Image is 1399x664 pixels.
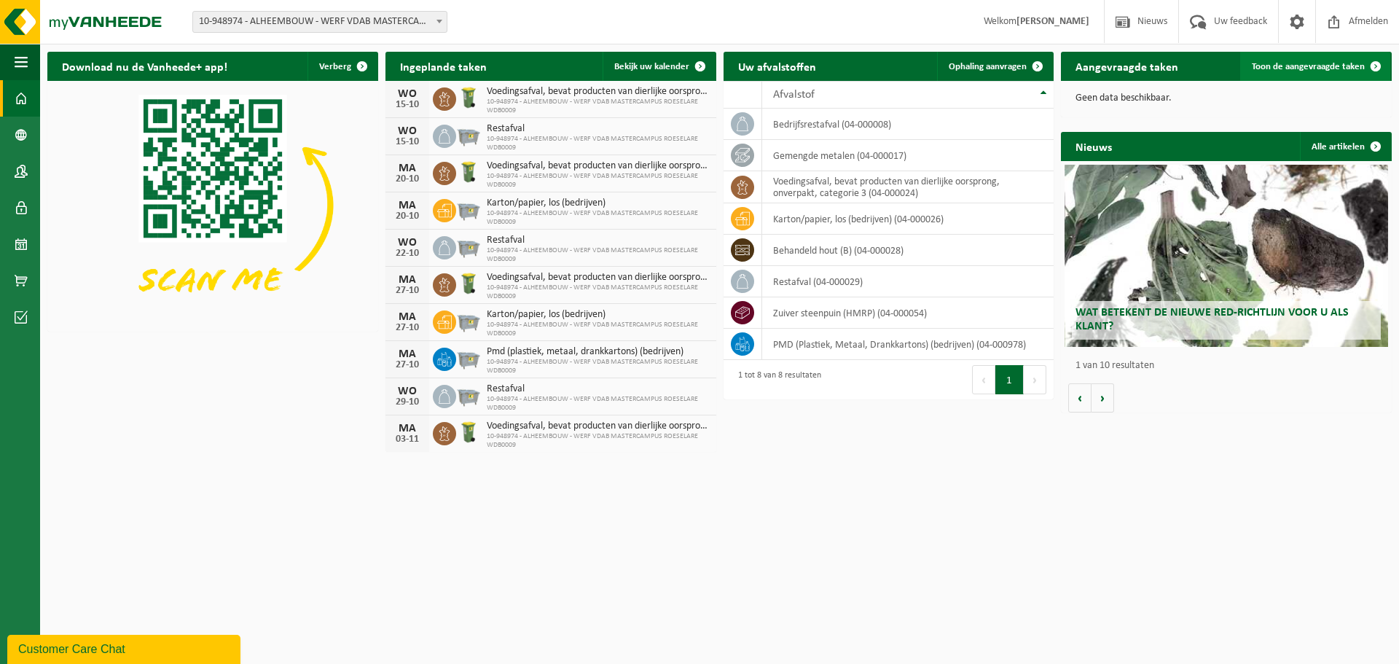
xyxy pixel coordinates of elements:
[393,423,422,434] div: MA
[972,365,995,394] button: Previous
[393,286,422,296] div: 27-10
[1016,16,1089,27] strong: [PERSON_NAME]
[393,125,422,137] div: WO
[456,234,481,259] img: WB-2500-GAL-GY-01
[1065,165,1389,347] a: Wat betekent de nieuwe RED-richtlijn voor u als klant?
[487,160,709,172] span: Voedingsafval, bevat producten van dierlijke oorsprong, onverpakt, categorie 3
[487,346,709,358] span: Pmd (plastiek, metaal, drankkartons) (bedrijven)
[47,52,242,80] h2: Download nu de Vanheede+ app!
[487,383,709,395] span: Restafval
[937,52,1052,81] a: Ophaling aanvragen
[487,135,709,152] span: 10-948974 - ALHEEMBOUW - WERF VDAB MASTERCAMPUS ROESELARE WDB0009
[385,52,501,80] h2: Ingeplande taken
[1068,383,1092,413] button: Vorige
[192,11,447,33] span: 10-948974 - ALHEEMBOUW - WERF VDAB MASTERCAMPUS ROESELARE WDB0009 - ROESELARE
[949,62,1027,71] span: Ophaling aanvragen
[7,632,243,664] iframe: chat widget
[487,272,709,284] span: Voedingsafval, bevat producten van dierlijke oorsprong, onverpakt, categorie 3
[193,12,447,32] span: 10-948974 - ALHEEMBOUW - WERF VDAB MASTERCAMPUS ROESELARE WDB0009 - ROESELARE
[393,323,422,333] div: 27-10
[393,100,422,110] div: 15-10
[762,203,1054,235] td: karton/papier, los (bedrijven) (04-000026)
[393,237,422,249] div: WO
[456,197,481,222] img: WB-2500-GAL-GY-01
[393,311,422,323] div: MA
[1075,307,1349,332] span: Wat betekent de nieuwe RED-richtlijn voor u als klant?
[1024,365,1046,394] button: Next
[731,364,821,396] div: 1 tot 8 van 8 resultaten
[603,52,715,81] a: Bekijk uw kalender
[762,235,1054,266] td: behandeld hout (B) (04-000028)
[393,397,422,407] div: 29-10
[456,420,481,445] img: WB-0140-HPE-GN-50
[762,171,1054,203] td: voedingsafval, bevat producten van dierlijke oorsprong, onverpakt, categorie 3 (04-000024)
[393,348,422,360] div: MA
[393,434,422,445] div: 03-11
[393,386,422,397] div: WO
[456,85,481,110] img: WB-0140-HPE-GN-50
[762,109,1054,140] td: bedrijfsrestafval (04-000008)
[487,321,709,338] span: 10-948974 - ALHEEMBOUW - WERF VDAB MASTERCAMPUS ROESELARE WDB0009
[614,62,689,71] span: Bekijk uw kalender
[487,98,709,115] span: 10-948974 - ALHEEMBOUW - WERF VDAB MASTERCAMPUS ROESELARE WDB0009
[487,172,709,190] span: 10-948974 - ALHEEMBOUW - WERF VDAB MASTERCAMPUS ROESELARE WDB0009
[1300,132,1390,161] a: Alle artikelen
[393,211,422,222] div: 20-10
[487,86,709,98] span: Voedingsafval, bevat producten van dierlijke oorsprong, onverpakt, categorie 3
[393,174,422,184] div: 20-10
[1092,383,1114,413] button: Volgende
[393,360,422,370] div: 27-10
[1061,132,1126,160] h2: Nieuws
[487,246,709,264] span: 10-948974 - ALHEEMBOUW - WERF VDAB MASTERCAMPUS ROESELARE WDB0009
[393,274,422,286] div: MA
[456,383,481,407] img: WB-2500-GAL-GY-01
[773,89,815,101] span: Afvalstof
[456,122,481,147] img: WB-2500-GAL-GY-01
[487,432,709,450] span: 10-948974 - ALHEEMBOUW - WERF VDAB MASTERCAMPUS ROESELARE WDB0009
[487,235,709,246] span: Restafval
[1075,361,1384,371] p: 1 van 10 resultaten
[1252,62,1365,71] span: Toon de aangevraagde taken
[995,365,1024,394] button: 1
[393,249,422,259] div: 22-10
[724,52,831,80] h2: Uw afvalstoffen
[487,309,709,321] span: Karton/papier, los (bedrijven)
[393,200,422,211] div: MA
[487,198,709,209] span: Karton/papier, los (bedrijven)
[762,140,1054,171] td: gemengde metalen (04-000017)
[1061,52,1193,80] h2: Aangevraagde taken
[456,160,481,184] img: WB-0140-HPE-GN-50
[456,308,481,333] img: WB-2500-GAL-GY-01
[456,271,481,296] img: WB-0140-HPE-GN-50
[393,88,422,100] div: WO
[1075,93,1377,103] p: Geen data beschikbaar.
[393,163,422,174] div: MA
[762,297,1054,329] td: zuiver steenpuin (HMRP) (04-000054)
[487,358,709,375] span: 10-948974 - ALHEEMBOUW - WERF VDAB MASTERCAMPUS ROESELARE WDB0009
[307,52,377,81] button: Verberg
[47,81,378,329] img: Download de VHEPlus App
[487,123,709,135] span: Restafval
[762,266,1054,297] td: restafval (04-000029)
[487,421,709,432] span: Voedingsafval, bevat producten van dierlijke oorsprong, onverpakt, categorie 3
[762,329,1054,360] td: PMD (Plastiek, Metaal, Drankkartons) (bedrijven) (04-000978)
[487,395,709,413] span: 10-948974 - ALHEEMBOUW - WERF VDAB MASTERCAMPUS ROESELARE WDB0009
[456,345,481,370] img: WB-2500-GAL-GY-01
[487,209,709,227] span: 10-948974 - ALHEEMBOUW - WERF VDAB MASTERCAMPUS ROESELARE WDB0009
[393,137,422,147] div: 15-10
[487,284,709,301] span: 10-948974 - ALHEEMBOUW - WERF VDAB MASTERCAMPUS ROESELARE WDB0009
[319,62,351,71] span: Verberg
[1240,52,1390,81] a: Toon de aangevraagde taken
